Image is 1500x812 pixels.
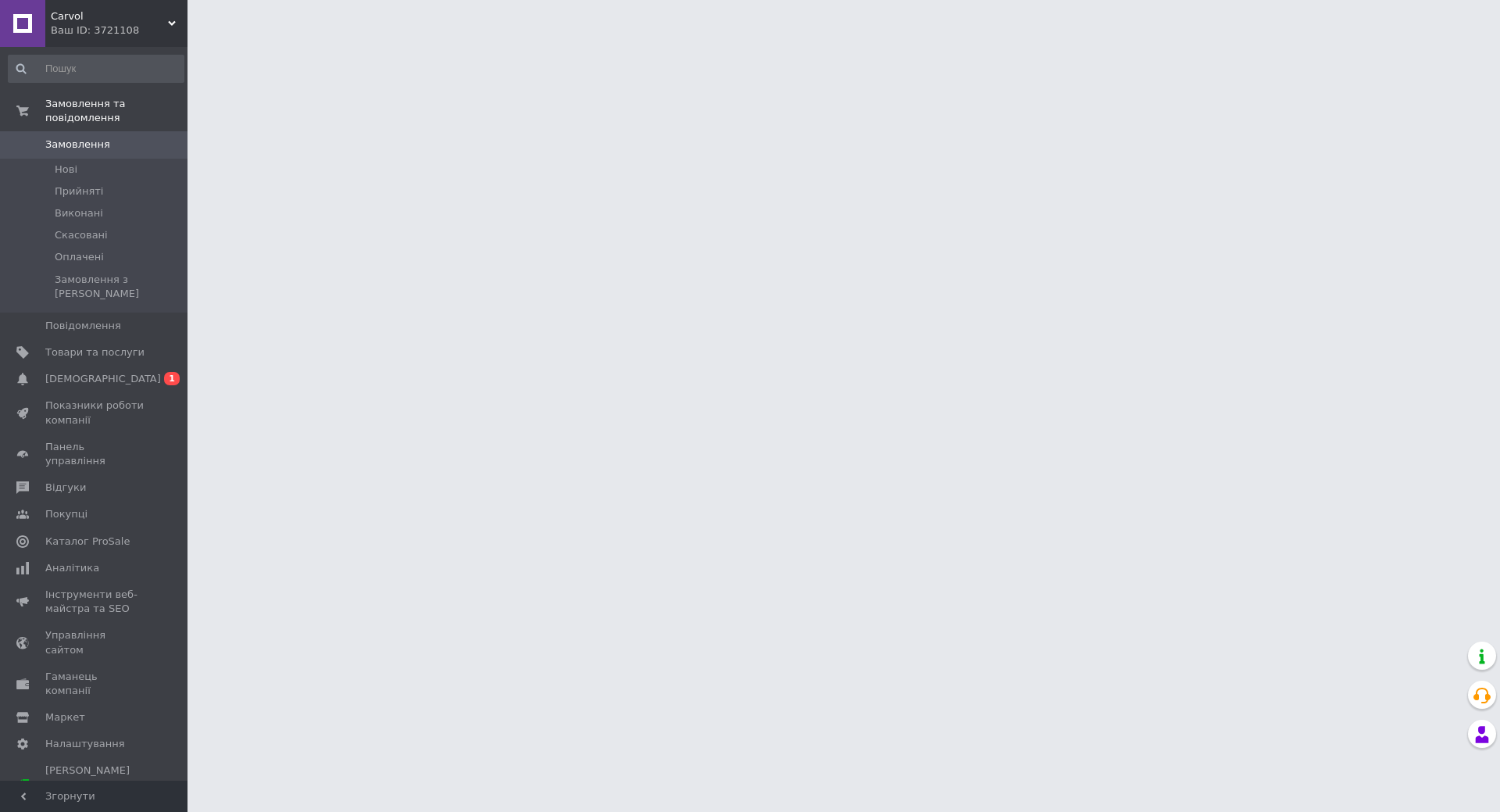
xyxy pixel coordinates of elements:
span: Товари та послуги [45,345,145,359]
span: Налаштування [45,737,125,751]
span: Замовлення з [PERSON_NAME] [55,273,183,301]
span: Повідомлення [45,319,121,333]
span: Аналітика [45,561,99,575]
span: Каталог ProSale [45,535,130,549]
span: Відгуки [45,481,86,495]
span: Скасовані [55,228,108,242]
div: Ваш ID: 3721108 [51,23,187,38]
span: Покупці [45,507,87,521]
span: Оплачені [55,250,104,264]
span: Нові [55,163,77,177]
span: Гаманець компанії [45,670,145,698]
span: Управління сайтом [45,628,145,656]
span: Carvol [51,9,168,23]
span: 1 [164,372,180,385]
span: Показники роботи компанії [45,399,145,427]
span: Прийняті [55,184,103,199]
span: Виконані [55,206,103,220]
span: Панель управління [45,440,145,468]
span: Маркет [45,710,85,724]
input: Пошук [8,55,184,83]
span: Інструменти веб-майстра та SEO [45,588,145,616]
span: Замовлення [45,138,110,152]
span: Замовлення та повідомлення [45,97,187,125]
span: [DEMOGRAPHIC_DATA] [45,372,161,386]
span: [PERSON_NAME] та рахунки [45,764,145,807]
